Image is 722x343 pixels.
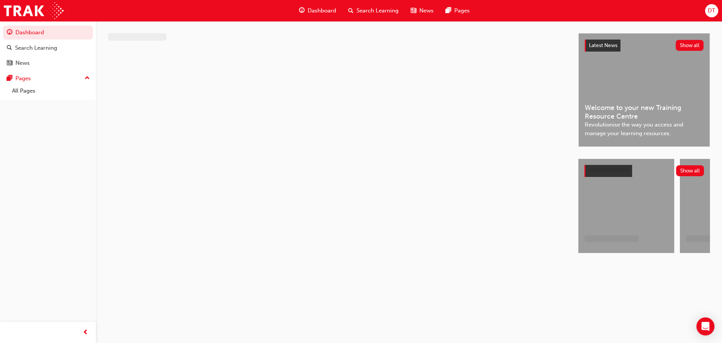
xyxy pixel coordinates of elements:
[356,6,399,15] span: Search Learning
[15,59,30,67] div: News
[3,41,93,55] a: Search Learning
[4,2,64,19] img: Trak
[411,6,416,15] span: news-icon
[676,40,704,51] button: Show all
[308,6,336,15] span: Dashboard
[15,44,57,52] div: Search Learning
[9,85,93,97] a: All Pages
[440,3,476,18] a: pages-iconPages
[299,6,305,15] span: guage-icon
[454,6,470,15] span: Pages
[584,165,704,177] a: Show all
[3,56,93,70] a: News
[342,3,405,18] a: search-iconSearch Learning
[585,104,704,120] span: Welcome to your new Training Resource Centre
[696,317,714,335] div: Open Intercom Messenger
[7,75,12,82] span: pages-icon
[348,6,353,15] span: search-icon
[405,3,440,18] a: news-iconNews
[446,6,451,15] span: pages-icon
[83,328,88,337] span: prev-icon
[15,74,31,83] div: Pages
[3,72,93,85] button: Pages
[3,26,93,40] a: Dashboard
[85,73,90,83] span: up-icon
[7,45,12,52] span: search-icon
[3,24,93,72] button: DashboardSearch LearningNews
[7,29,12,36] span: guage-icon
[705,4,718,17] button: DT
[585,40,704,52] a: Latest NewsShow all
[585,120,704,137] span: Revolutionise the way you access and manage your learning resources.
[676,165,704,176] button: Show all
[419,6,434,15] span: News
[578,33,710,147] a: Latest NewsShow allWelcome to your new Training Resource CentreRevolutionise the way you access a...
[7,60,12,67] span: news-icon
[708,6,715,15] span: DT
[589,42,617,49] span: Latest News
[293,3,342,18] a: guage-iconDashboard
